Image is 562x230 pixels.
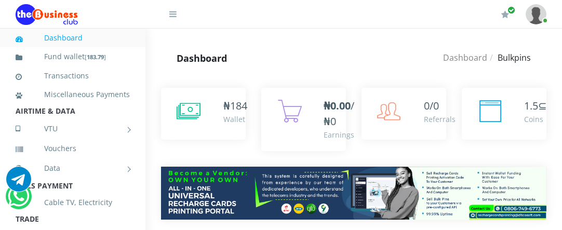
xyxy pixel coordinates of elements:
a: Chat for support [8,192,29,209]
img: multitenant_rcp.png [161,167,546,220]
div: Referrals [424,114,456,125]
div: Wallet [223,114,247,125]
a: Dashboard [443,52,487,63]
span: 1.5 [524,99,538,113]
b: 183.79 [87,53,104,61]
div: ₦ [223,98,247,114]
a: Chat for support [6,174,31,192]
strong: Dashboard [177,52,227,64]
img: Logo [16,4,78,25]
a: Cable TV, Electricity [16,191,130,214]
a: Dashboard [16,26,130,50]
a: VTU [16,116,130,142]
img: User [526,4,546,24]
a: Transactions [16,64,130,88]
a: Data [16,155,130,181]
span: 0/0 [424,99,439,113]
span: Renew/Upgrade Subscription [507,6,515,14]
b: ₦0.00 [324,99,351,113]
a: ₦184 Wallet [161,88,246,140]
small: [ ] [85,53,106,61]
a: Vouchers [16,137,130,160]
li: Bulkpins [487,51,531,64]
span: 184 [230,99,247,113]
span: /₦0 [324,99,354,128]
a: 0/0 Referrals [362,88,446,140]
div: ⊆ [524,98,547,114]
div: Coins [524,114,547,125]
a: Fund wallet[183.79] [16,45,130,69]
a: Miscellaneous Payments [16,83,130,106]
i: Renew/Upgrade Subscription [501,10,509,19]
a: ₦0.00/₦0 Earnings [261,88,346,151]
div: Earnings [324,129,354,140]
